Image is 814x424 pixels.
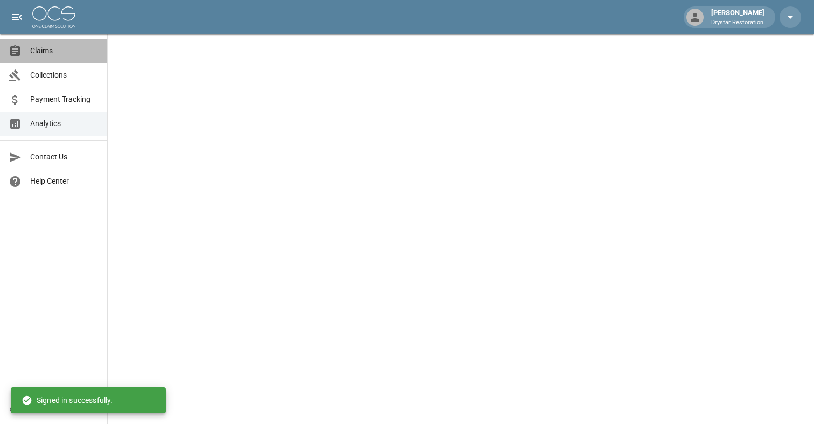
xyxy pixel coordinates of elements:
[30,176,99,187] span: Help Center
[30,118,99,129] span: Analytics
[22,391,113,410] div: Signed in successfully.
[108,34,814,421] iframe: Embedded Dashboard
[707,8,769,27] div: [PERSON_NAME]
[30,69,99,81] span: Collections
[30,94,99,105] span: Payment Tracking
[6,6,28,28] button: open drawer
[32,6,75,28] img: ocs-logo-white-transparent.png
[30,45,99,57] span: Claims
[10,404,97,415] div: © 2025 One Claim Solution
[711,18,764,27] p: Drystar Restoration
[30,151,99,163] span: Contact Us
